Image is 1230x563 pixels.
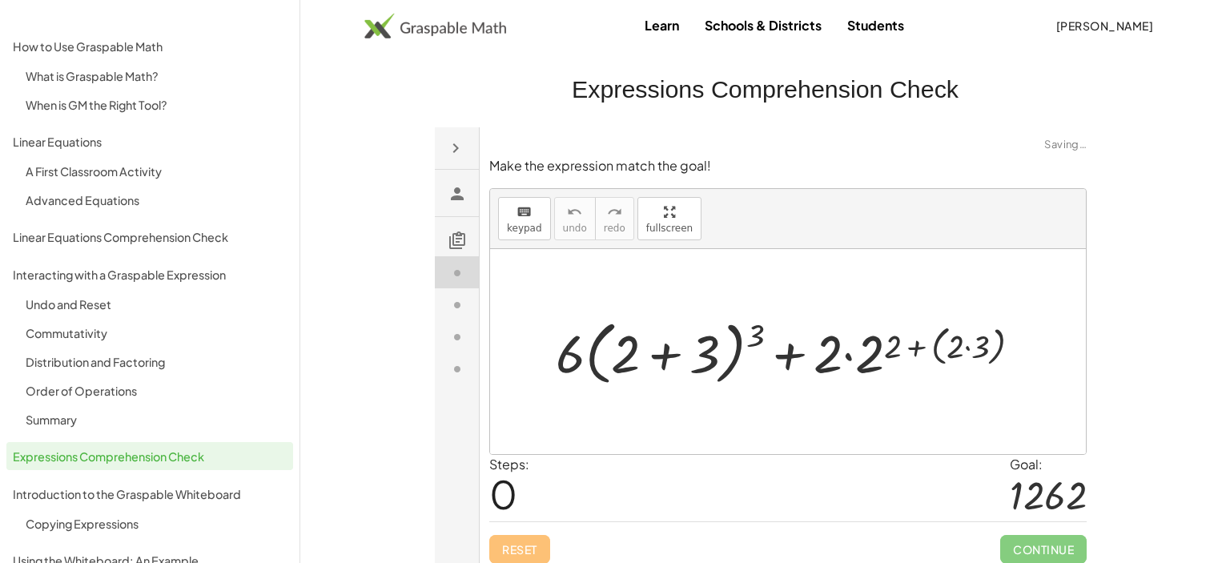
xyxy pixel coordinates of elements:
[63,70,116,113] button: keyboardkeypad
[26,352,287,372] div: Distribution and Factoring
[26,514,287,533] div: Copying Expressions
[54,328,94,345] label: Steps:
[211,95,258,107] span: fullscreen
[6,223,293,251] a: Linear Equations Comprehension Check
[6,260,293,288] a: Interacting with a Graspable Expression
[632,10,692,40] a: Learn
[54,30,652,48] p: Make the expression match the goal!
[26,162,287,181] div: A First Classroom Activity
[26,66,287,86] div: What is Graspable Math?
[26,191,287,210] div: Advanced Equations
[13,200,32,219] i: Task not started.
[26,324,287,343] div: Commutativity
[13,265,287,284] div: Interacting with a Graspable Expression
[6,127,293,155] a: Linear Equations
[160,70,199,113] button: redoredo
[6,32,293,60] a: How to Use Graspable Math
[834,10,917,40] a: Students
[119,70,161,113] button: undoundo
[609,10,652,26] span: Saving…
[13,485,287,504] div: Introduction to the Graspable Whiteboard
[128,95,152,107] span: undo
[13,132,287,151] div: Linear Equations
[435,71,1096,108] h2: Expressions Comprehension Check
[13,232,32,251] i: Task not started.
[132,75,147,95] i: undo
[26,95,287,115] div: When is GM the Right Tool?
[13,136,32,155] i: Task not started.
[13,227,287,247] div: Linear Equations Comprehension Check
[72,95,107,107] span: keypad
[6,442,293,470] a: Expressions Comprehension Check
[13,447,287,466] div: Expressions Comprehension Check
[54,342,82,391] span: 0
[26,295,287,314] div: Undo and Reset
[575,328,652,347] div: Goal:
[13,57,32,76] i: Guest
[82,75,97,95] i: keyboard
[6,480,293,508] a: Introduction to the Graspable Whiteboard
[13,37,287,56] div: How to Use Graspable Math
[692,10,834,40] a: Schools & Districts
[1043,11,1166,40] button: [PERSON_NAME]
[26,381,287,400] div: Order of Operations
[1055,18,1153,33] span: [PERSON_NAME]
[169,95,191,107] span: redo
[13,168,32,187] i: Task not started.
[26,410,287,429] div: Summary
[172,75,187,95] i: redo
[203,70,267,113] button: fullscreen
